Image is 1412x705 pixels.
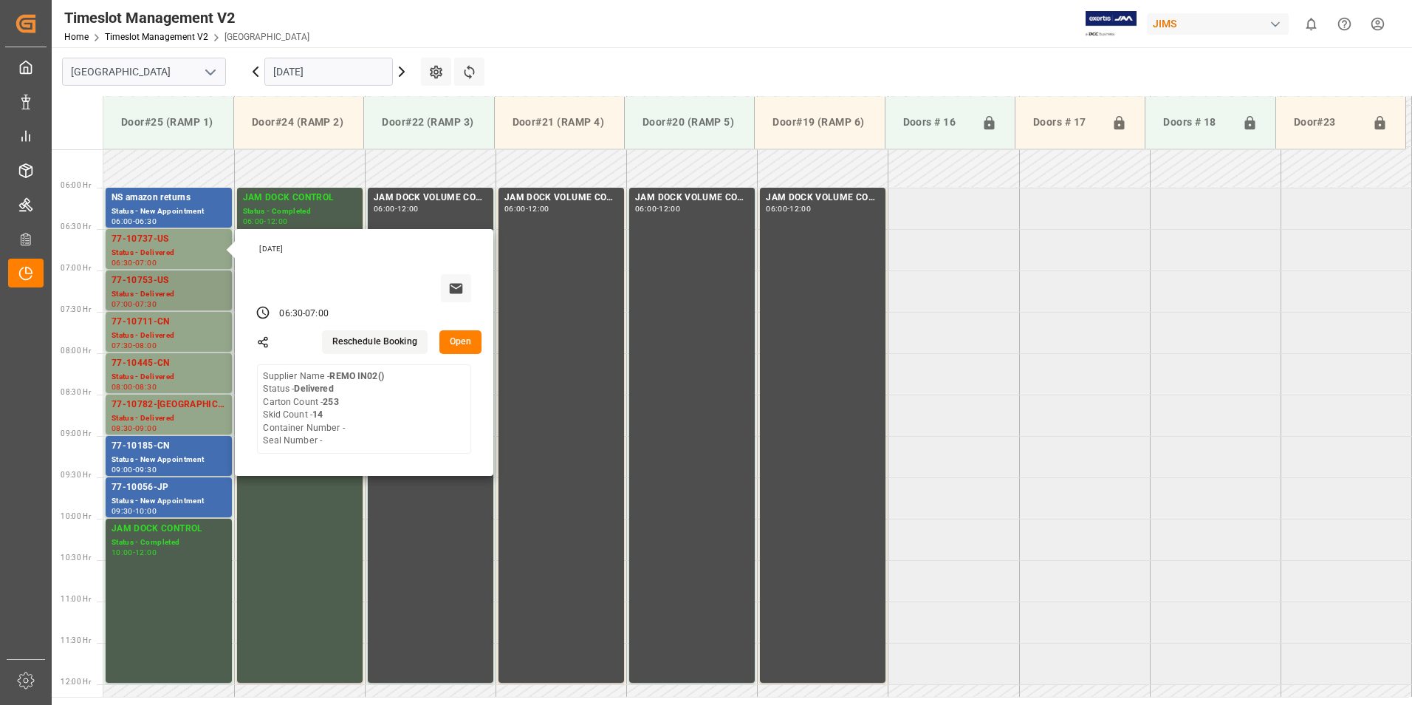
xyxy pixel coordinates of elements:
div: Door#23 [1288,109,1366,137]
span: 12:00 Hr [61,678,91,686]
div: Status - Delivered [112,412,226,425]
div: - [787,205,789,212]
button: Reschedule Booking [322,330,428,354]
b: 253 [323,397,338,407]
div: 08:00 [112,384,133,390]
div: 06:00 [635,205,657,212]
button: JIMS [1147,10,1295,38]
div: Door#21 (RAMP 4) [507,109,612,136]
div: JAM DOCK VOLUME CONTROL [374,191,487,205]
b: Delivered [294,384,333,394]
div: JIMS [1147,13,1289,35]
div: - [133,342,135,349]
span: 07:30 Hr [61,305,91,313]
span: 10:00 Hr [61,512,91,520]
div: Status - Delivered [112,247,226,259]
div: 09:00 [112,466,133,473]
div: 09:00 [135,425,157,432]
div: JAM DOCK VOLUME CONTROL [504,191,618,205]
div: - [133,508,135,514]
div: 09:30 [112,508,133,514]
div: - [133,549,135,556]
div: 10:00 [135,508,157,514]
button: show 0 new notifications [1295,7,1328,41]
span: 09:30 Hr [61,471,91,479]
span: 06:30 Hr [61,222,91,231]
input: DD.MM.YYYY [264,58,393,86]
div: 06:00 [766,205,787,212]
div: - [133,384,135,390]
div: - [133,259,135,266]
div: 07:30 [112,342,133,349]
span: 11:30 Hr [61,636,91,644]
img: Exertis%20JAM%20-%20Email%20Logo.jpg_1722504956.jpg [1086,11,1137,37]
span: 11:00 Hr [61,595,91,603]
div: Status - New Appointment [112,495,226,508]
div: Door#24 (RAMP 2) [246,109,352,136]
div: - [133,466,135,473]
div: Door#25 (RAMP 1) [115,109,222,136]
div: Status - Delivered [112,330,226,342]
span: 08:00 Hr [61,347,91,355]
div: JAM DOCK VOLUME CONTROL [766,191,880,205]
div: 12:00 [528,205,549,212]
div: 07:30 [135,301,157,307]
div: - [133,425,135,432]
div: Doors # 16 [897,109,976,137]
span: 08:30 Hr [61,388,91,396]
div: 06:30 [112,259,133,266]
div: - [657,205,659,212]
div: 07:00 [112,301,133,307]
div: 09:30 [135,466,157,473]
button: Open [439,330,482,354]
div: - [395,205,397,212]
div: 12:00 [789,205,811,212]
div: 06:00 [112,218,133,225]
div: [DATE] [254,244,477,254]
div: 07:00 [305,307,329,321]
div: - [303,307,305,321]
span: 10:30 Hr [61,554,91,562]
a: Timeslot Management V2 [105,32,208,42]
div: Door#19 (RAMP 6) [767,109,872,136]
div: Status - Delivered [112,371,226,384]
b: 14 [312,409,323,420]
button: open menu [199,61,221,84]
div: 77-10056-JP [112,480,226,495]
div: 77-10445-CN [112,356,226,371]
span: 06:00 Hr [61,181,91,189]
div: Timeslot Management V2 [64,7,309,29]
div: Status - Completed [243,205,357,218]
div: JAM DOCK VOLUME CONTROL [635,191,749,205]
div: Status - Completed [112,537,226,549]
div: - [133,301,135,307]
span: 09:00 Hr [61,429,91,437]
div: 77-10753-US [112,273,226,288]
div: 06:30 [279,307,303,321]
a: Home [64,32,89,42]
div: Doors # 18 [1157,109,1235,137]
div: Supplier Name - Status - Carton Count - Skid Count - Container Number - Seal Number - [263,370,383,448]
div: Door#20 (RAMP 5) [637,109,742,136]
div: 77-10782-[GEOGRAPHIC_DATA] [112,398,226,412]
div: NS amazon returns [112,191,226,205]
div: Doors # 17 [1027,109,1106,137]
div: 12:00 [135,549,157,556]
div: Door#22 (RAMP 3) [376,109,481,136]
div: 08:00 [135,342,157,349]
input: Type to search/select [62,58,226,86]
span: 07:00 Hr [61,264,91,272]
div: Status - Delivered [112,288,226,301]
div: - [264,218,266,225]
div: - [133,218,135,225]
button: Help Center [1328,7,1361,41]
div: 06:00 [504,205,526,212]
b: REMO IN02() [329,371,383,381]
div: Status - New Appointment [112,205,226,218]
div: 10:00 [112,549,133,556]
div: 12:00 [397,205,419,212]
div: 08:30 [135,384,157,390]
div: - [526,205,528,212]
div: JAM DOCK CONTROL [112,522,226,537]
div: 07:00 [135,259,157,266]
